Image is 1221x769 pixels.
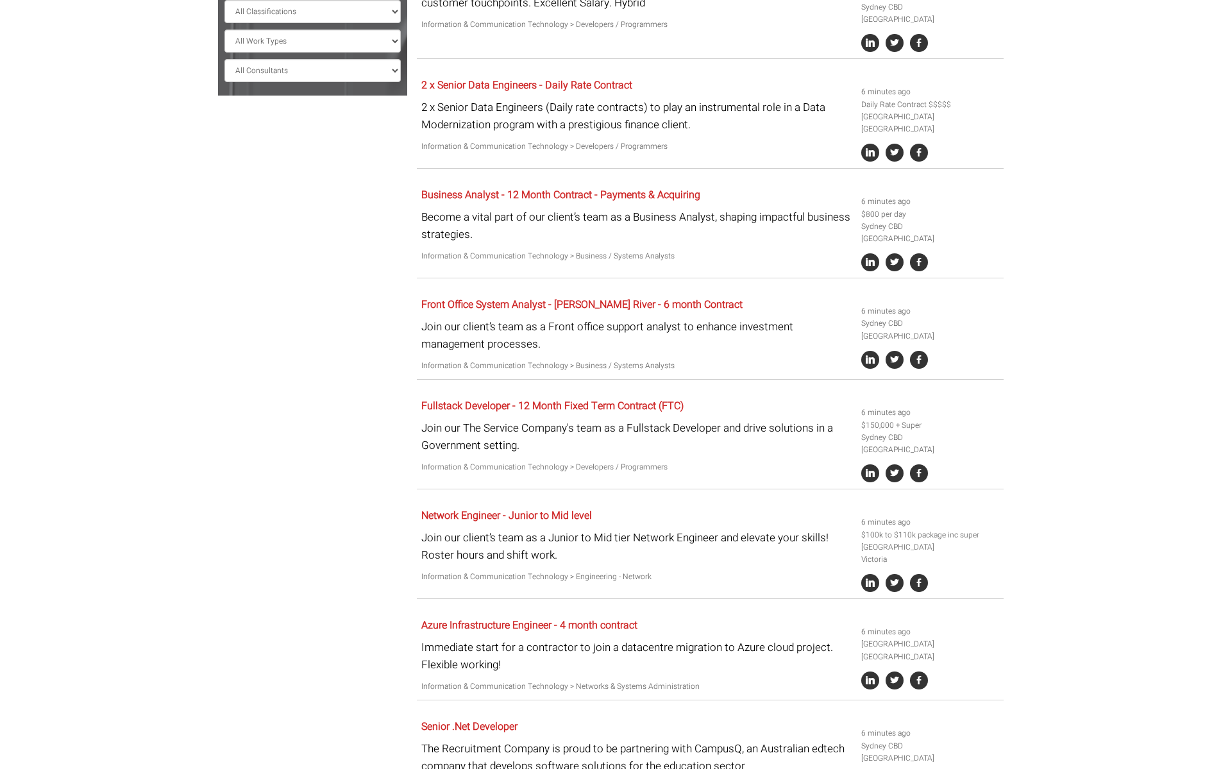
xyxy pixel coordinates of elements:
[421,19,852,31] p: Information & Communication Technology > Developers / Programmers
[421,99,852,133] p: 2 x Senior Data Engineers (Daily rate contracts) to play an instrumental role in a Data Moderniza...
[861,86,998,98] li: 6 minutes ago
[421,250,852,262] p: Information & Communication Technology > Business / Systems Analysts
[861,740,998,765] li: Sydney CBD [GEOGRAPHIC_DATA]
[861,432,998,456] li: Sydney CBD [GEOGRAPHIC_DATA]
[421,140,852,153] p: Information & Communication Technology > Developers / Programmers
[861,221,998,245] li: Sydney CBD [GEOGRAPHIC_DATA]
[421,639,852,673] p: Immediate start for a contractor to join a datacentre migration to Azure cloud project. Flexible ...
[861,208,998,221] li: $800 per day
[861,407,998,419] li: 6 minutes ago
[421,508,592,523] a: Network Engineer - Junior to Mid level
[861,419,998,432] li: $150,000 + Super
[421,318,852,353] p: Join our client’s team as a Front office support analyst to enhance investment management processes.
[861,111,998,135] li: [GEOGRAPHIC_DATA] [GEOGRAPHIC_DATA]
[861,99,998,111] li: Daily Rate Contract $$$$$
[861,317,998,342] li: Sydney CBD [GEOGRAPHIC_DATA]
[421,297,743,312] a: Front Office System Analyst - [PERSON_NAME] River - 6 month Contract
[861,727,998,739] li: 6 minutes ago
[421,208,852,243] p: Become a vital part of our client’s team as a Business Analyst, shaping impactful business strate...
[861,196,998,208] li: 6 minutes ago
[421,680,852,693] p: Information & Communication Technology > Networks & Systems Administration
[421,398,684,414] a: Fullstack Developer - 12 Month Fixed Term Contract (FTC)
[861,638,998,663] li: [GEOGRAPHIC_DATA] [GEOGRAPHIC_DATA]
[421,419,852,454] p: Join our The Service Company's team as a Fullstack Developer and drive solutions in a Government ...
[861,305,998,317] li: 6 minutes ago
[861,626,998,638] li: 6 minutes ago
[421,529,852,564] p: Join our client’s team as a Junior to Mid tier Network Engineer and elevate your skills! Roster h...
[421,78,632,93] a: 2 x Senior Data Engineers - Daily Rate Contract
[421,187,700,203] a: Business Analyst - 12 Month Contract - Payments & Acquiring
[861,541,998,566] li: [GEOGRAPHIC_DATA] Victoria
[421,719,518,734] a: Senior .Net Developer
[861,1,998,26] li: Sydney CBD [GEOGRAPHIC_DATA]
[421,461,852,473] p: Information & Communication Technology > Developers / Programmers
[861,529,998,541] li: $100k to $110k package inc super
[421,618,637,633] a: Azure Infrastructure Engineer - 4 month contract
[421,360,852,372] p: Information & Communication Technology > Business / Systems Analysts
[421,571,852,583] p: Information & Communication Technology > Engineering - Network
[861,516,998,528] li: 6 minutes ago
